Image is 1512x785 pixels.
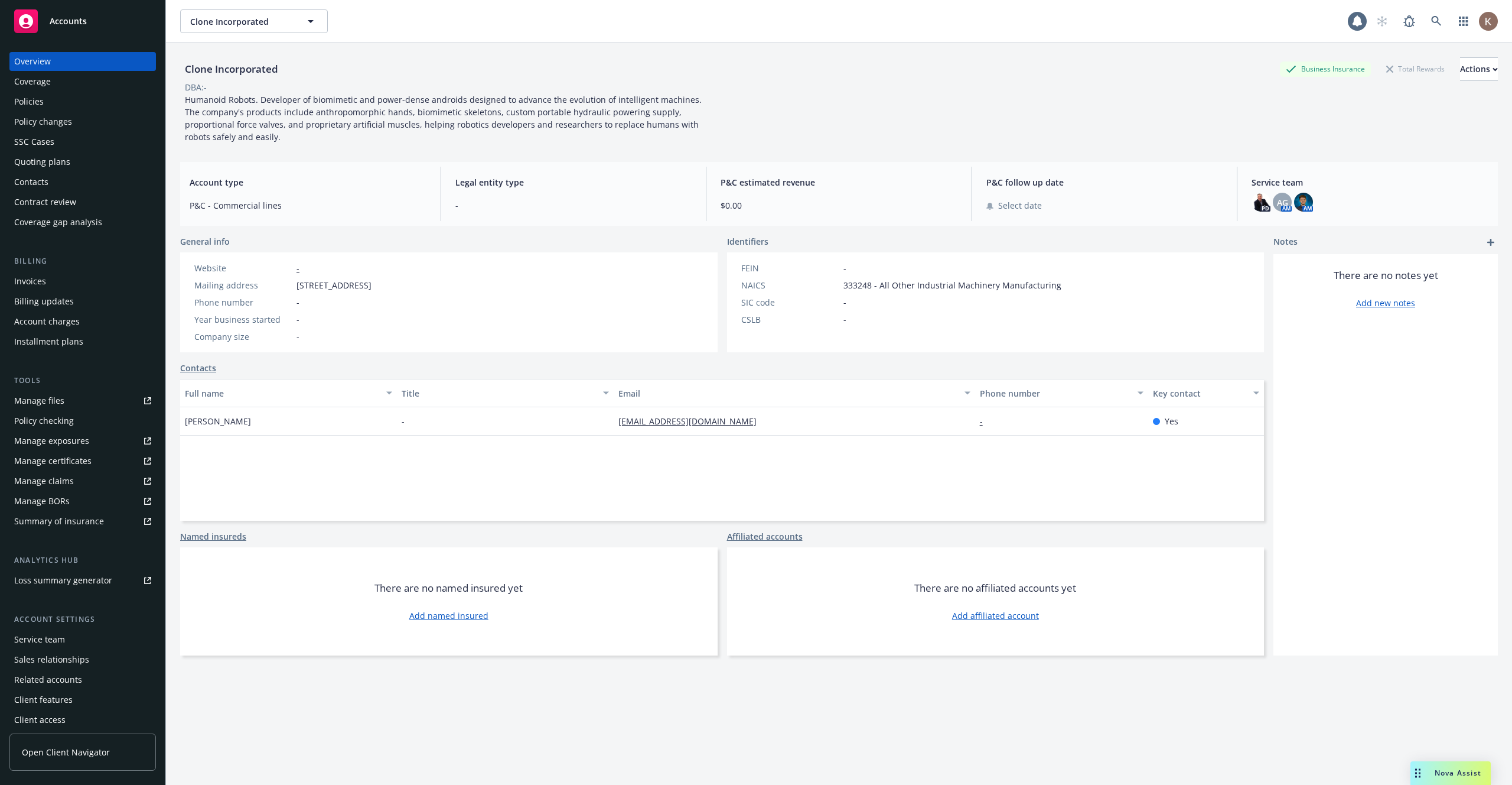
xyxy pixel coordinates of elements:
div: Sales relationships [14,650,89,669]
a: Add named insured [409,609,488,622]
span: $0.00 [721,199,957,212]
div: NAICS [741,279,839,291]
div: Contacts [14,173,48,192]
div: Client features [14,690,73,709]
span: There are no affiliated accounts yet [914,581,1076,595]
img: photo [1294,193,1313,212]
div: Drag to move [1410,761,1425,785]
a: Service team [9,630,156,649]
div: Company size [194,330,292,343]
span: Open Client Navigator [22,746,110,758]
div: DBA: - [185,81,207,93]
a: Switch app [1452,9,1475,33]
a: Sales relationships [9,650,156,669]
a: - [296,262,299,274]
div: Manage exposures [14,432,89,450]
button: Phone number [975,379,1149,407]
div: Account settings [9,614,156,625]
button: Clone Incorporated [180,9,328,33]
a: Invoices [9,272,156,291]
a: - [980,416,992,427]
button: Nova Assist [1410,761,1491,785]
div: SIC code [741,296,839,309]
span: There are no notes yet [1334,268,1438,283]
a: Policy checking [9,411,156,430]
span: There are no named insured yet [374,581,523,595]
a: Policies [9,92,156,111]
div: Website [194,262,292,274]
span: - [843,313,846,326]
div: Business Insurance [1280,61,1371,76]
span: P&C - Commercial lines [190,199,426,212]
a: Manage BORs [9,492,156,511]
span: [PERSON_NAME] [185,415,251,427]
a: Manage files [9,391,156,410]
a: Summary of insurance [9,512,156,531]
div: Account charges [14,312,80,331]
div: Clone Incorporated [180,61,283,77]
a: Add affiliated account [952,609,1039,622]
span: - [402,415,405,427]
button: Key contact [1148,379,1264,407]
a: Named insureds [180,530,246,543]
span: - [843,262,846,274]
div: Summary of insurance [14,512,104,531]
div: Coverage gap analysis [14,213,102,232]
span: P&C follow up date [986,176,1223,189]
div: Full name [185,387,379,400]
span: Humanoid Robots. Developer of biomimetic and power-dense androids designed to advance the evoluti... [185,94,704,142]
div: FEIN [741,262,839,274]
span: Identifiers [727,235,768,248]
span: - [843,296,846,309]
div: Policy checking [14,411,74,430]
div: Loss summary generator [14,571,112,590]
span: P&C estimated revenue [721,176,957,189]
span: Service team [1252,176,1488,189]
a: Contract review [9,193,156,212]
div: Overview [14,52,51,71]
a: Policy changes [9,112,156,131]
a: Client access [9,711,156,729]
div: Manage files [14,391,64,410]
a: Related accounts [9,670,156,689]
a: Manage certificates [9,452,156,471]
a: add [1484,235,1498,249]
div: Policies [14,92,44,111]
div: Phone number [194,296,292,309]
div: Billing updates [14,292,74,311]
a: Add new notes [1356,297,1415,309]
span: - [455,199,692,212]
span: Select date [998,199,1042,212]
span: General info [180,235,230,248]
a: Manage exposures [9,432,156,450]
div: Manage certificates [14,452,92,471]
img: photo [1252,193,1270,212]
a: Report a Bug [1397,9,1421,33]
a: SSC Cases [9,132,156,151]
div: Client access [14,711,66,729]
span: Yes [1165,415,1178,427]
div: Phone number [980,387,1131,400]
a: Manage claims [9,472,156,491]
div: Email [618,387,957,400]
a: Account charges [9,312,156,331]
a: Client features [9,690,156,709]
span: - [296,313,299,326]
a: Quoting plans [9,153,156,171]
div: Actions [1460,58,1498,80]
div: Related accounts [14,670,82,689]
a: Coverage gap analysis [9,213,156,232]
div: Invoices [14,272,46,291]
div: Manage BORs [14,492,70,511]
button: Full name [180,379,397,407]
div: Mailing address [194,279,292,291]
img: photo [1479,12,1498,31]
a: Billing updates [9,292,156,311]
div: Analytics hub [9,554,156,566]
span: Clone Incorporated [190,15,292,28]
a: Coverage [9,72,156,91]
div: Policy changes [14,112,72,131]
a: Overview [9,52,156,71]
span: [STREET_ADDRESS] [296,279,372,291]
